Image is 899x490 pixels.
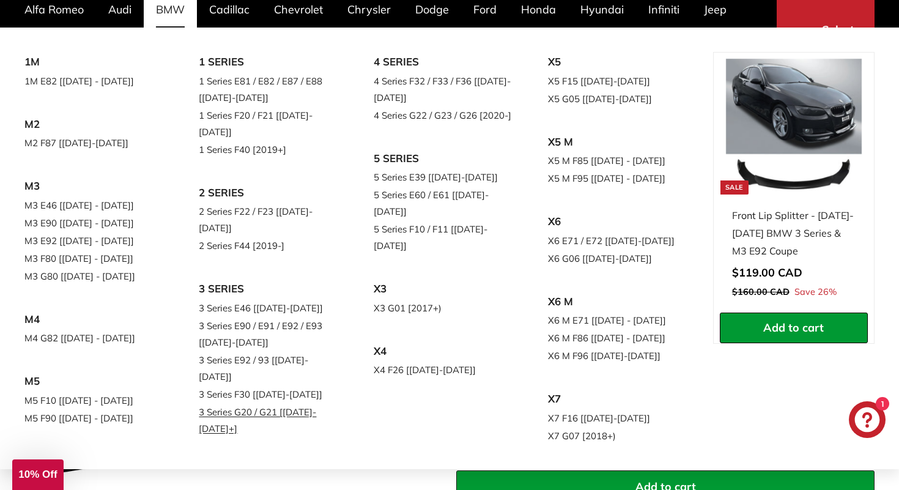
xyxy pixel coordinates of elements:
a: 1M E82 [[DATE] - [DATE]] [24,72,165,90]
a: 3 Series E90 / E91 / E92 / E93 [[DATE]-[DATE]] [199,317,339,351]
a: X5 M [548,132,688,152]
a: 1M [24,52,165,72]
a: Sale Front Lip Splitter - [DATE]-[DATE] BMW 3 Series & M3 E92 Coupe Save 26% [720,53,868,313]
a: M3 E90 [[DATE] - [DATE]] [24,214,165,232]
span: Save 26% [794,284,837,300]
a: X7 F16 [[DATE]-[DATE]] [548,409,688,427]
span: $160.00 CAD [732,286,790,297]
a: X6 M [548,292,688,312]
a: X7 [548,389,688,409]
a: 3 SERIES [199,279,339,299]
a: 4 SERIES [374,52,514,72]
a: 2 SERIES [199,183,339,203]
a: M5 F10 [[DATE] - [DATE]] [24,392,165,409]
a: M5 [24,371,165,392]
a: X4 [374,341,514,362]
a: M4 G82 [[DATE] - [DATE]] [24,329,165,347]
a: M3 [24,176,165,196]
span: Select Your Vehicle [817,22,859,69]
a: X6 M E71 [[DATE] - [DATE]] [548,311,688,329]
a: X5 F15 [[DATE]-[DATE]] [548,72,688,90]
div: Front Lip Splitter - [DATE]-[DATE] BMW 3 Series & M3 E92 Coupe [732,207,856,259]
a: 5 Series E39 [[DATE]-[DATE]] [374,168,514,186]
a: X3 [374,279,514,299]
a: X4 F26 [[DATE]-[DATE]] [374,361,514,379]
a: 1 Series F20 / F21 [[DATE]-[DATE]] [199,106,339,141]
a: M3 F80 [[DATE] - [DATE]] [24,250,165,267]
a: 5 SERIES [374,149,514,169]
a: 3 Series G20 / G21 [[DATE]-[DATE]+] [199,403,339,437]
a: 4 Series G22 / G23 / G26 [2020-] [374,106,514,124]
span: Add to cart [763,321,824,335]
div: Sale [720,180,749,195]
a: 3 Series F30 [[DATE]-[DATE]] [199,385,339,403]
div: 10% Off [12,459,64,490]
a: 5 Series E60 / E61 [[DATE]-[DATE]] [374,186,514,220]
a: 4 Series F32 / F33 / F36 [[DATE]-[DATE]] [374,72,514,106]
a: M3 G80 [[DATE] - [DATE]] [24,267,165,285]
a: 3 Series E46 [[DATE]-[DATE]] [199,299,339,317]
a: 1 Series F40 [2019+] [199,141,339,158]
a: X6 M F96 [[DATE]-[DATE]] [548,347,688,365]
a: 1 Series E81 / E82 / E87 / E88 [[DATE]-[DATE]] [199,72,339,106]
span: $119.00 CAD [732,265,802,280]
a: M4 [24,310,165,330]
a: M2 F87 [[DATE]-[DATE]] [24,134,165,152]
a: X7 G07 [2018+) [548,427,688,445]
button: Add to cart [720,313,868,343]
a: M3 E92 [[DATE] - [DATE]] [24,232,165,250]
a: M5 F90 [[DATE] - [DATE]] [24,409,165,427]
a: X6 M F86 [[DATE] - [DATE]] [548,329,688,347]
inbox-online-store-chat: Shopify online store chat [845,401,889,441]
a: X6 G06 [[DATE]-[DATE]] [548,250,688,267]
a: 2 Series F22 / F23 [[DATE]-[DATE]] [199,202,339,237]
a: X5 [548,52,688,72]
a: 1 SERIES [199,52,339,72]
a: X5 G05 [[DATE]-[DATE]] [548,90,688,108]
a: X5 M F85 [[DATE] - [DATE]] [548,152,688,169]
span: 10% Off [18,469,57,480]
a: 5 Series F10 / F11 [[DATE]-[DATE]] [374,220,514,254]
a: X6 E71 / E72 [[DATE]-[DATE]] [548,232,688,250]
a: M2 [24,114,165,135]
a: X6 [548,212,688,232]
a: X3 G01 [2017+) [374,299,514,317]
a: M3 E46 [[DATE] - [DATE]] [24,196,165,214]
a: 3 Series E92 / 93 [[DATE]-[DATE]] [199,351,339,385]
a: X5 M F95 [[DATE] - [DATE]] [548,169,688,187]
a: 2 Series F44 [2019-] [199,237,339,254]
